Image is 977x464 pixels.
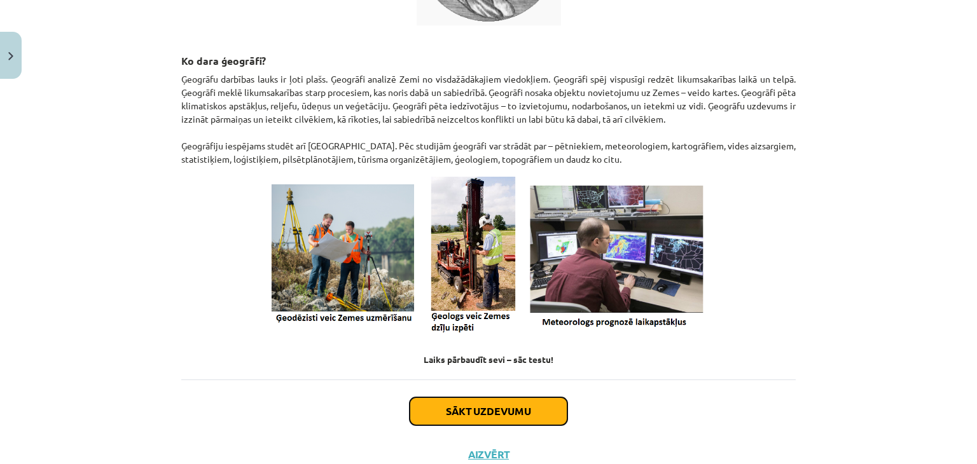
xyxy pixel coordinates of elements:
[8,52,13,60] img: icon-close-lesson-0947bae3869378f0d4975bcd49f059093ad1ed9edebbc8119c70593378902aed.svg
[464,448,513,461] button: Aizvērt
[181,72,796,166] p: Ģeogrāfu darbības lauks ir ļoti plašs. Ģeogrāfi analizē Zemi no visdažādākajiem viedokļiem. Ģeogr...
[424,353,553,365] strong: Laiks pārbaudīt sevi – sāc testu!
[410,397,567,425] button: Sākt uzdevumu
[181,54,266,67] strong: Ko dara ģeogrāfi?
